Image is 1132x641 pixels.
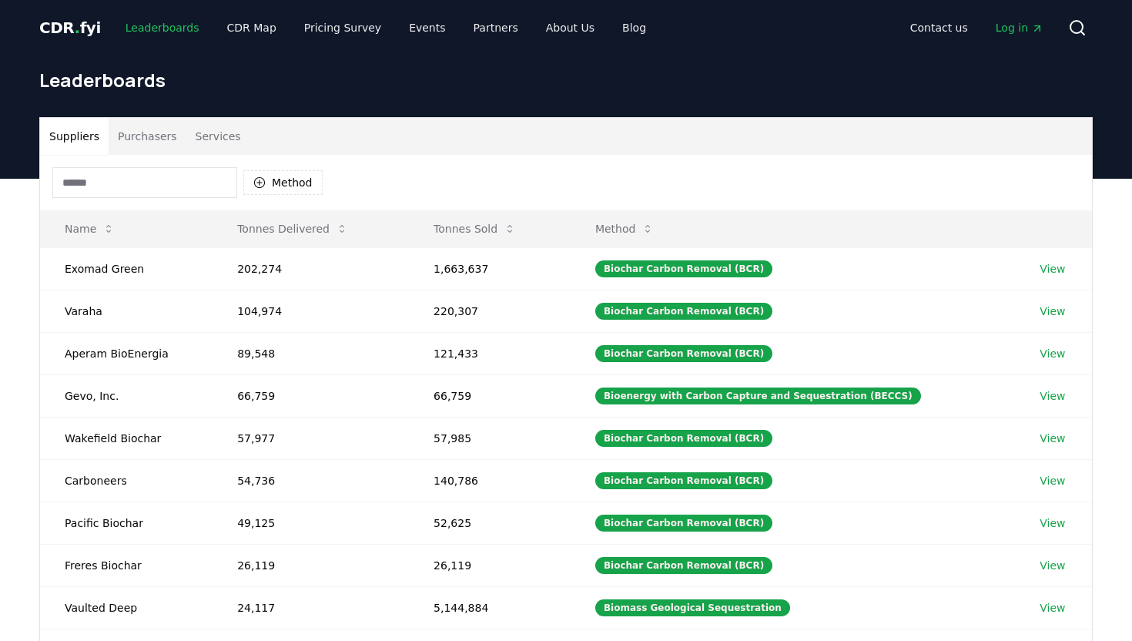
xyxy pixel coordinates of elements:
[1040,600,1065,616] a: View
[983,14,1056,42] a: Log in
[213,290,409,332] td: 104,974
[40,544,213,586] td: Freres Biochar
[243,170,323,195] button: Method
[113,14,212,42] a: Leaderboards
[40,247,213,290] td: Exomad Green
[109,118,186,155] button: Purchasers
[75,18,80,37] span: .
[583,213,667,244] button: Method
[40,118,109,155] button: Suppliers
[40,502,213,544] td: Pacific Biochar
[213,374,409,417] td: 66,759
[397,14,457,42] a: Events
[595,515,772,532] div: Biochar Carbon Removal (BCR)
[213,544,409,586] td: 26,119
[610,14,658,42] a: Blog
[52,213,127,244] button: Name
[39,17,101,39] a: CDR.fyi
[409,247,571,290] td: 1,663,637
[461,14,531,42] a: Partners
[409,290,571,332] td: 220,307
[1040,304,1065,319] a: View
[292,14,394,42] a: Pricing Survey
[421,213,528,244] button: Tonnes Sold
[595,599,790,616] div: Biomass Geological Sequestration
[40,586,213,629] td: Vaulted Deep
[40,417,213,459] td: Wakefield Biochar
[40,459,213,502] td: Carboneers
[213,247,409,290] td: 202,274
[213,586,409,629] td: 24,117
[213,417,409,459] td: 57,977
[898,14,980,42] a: Contact us
[40,332,213,374] td: Aperam BioEnergia
[1040,431,1065,446] a: View
[1040,473,1065,488] a: View
[1040,388,1065,404] a: View
[534,14,607,42] a: About Us
[40,374,213,417] td: Gevo, Inc.
[215,14,289,42] a: CDR Map
[409,502,571,544] td: 52,625
[996,20,1043,35] span: Log in
[409,459,571,502] td: 140,786
[409,586,571,629] td: 5,144,884
[898,14,1056,42] nav: Main
[595,260,772,277] div: Biochar Carbon Removal (BCR)
[1040,515,1065,531] a: View
[595,472,772,489] div: Biochar Carbon Removal (BCR)
[213,332,409,374] td: 89,548
[595,430,772,447] div: Biochar Carbon Removal (BCR)
[595,345,772,362] div: Biochar Carbon Removal (BCR)
[409,374,571,417] td: 66,759
[39,68,1093,92] h1: Leaderboards
[409,417,571,459] td: 57,985
[186,118,250,155] button: Services
[595,388,921,404] div: Bioenergy with Carbon Capture and Sequestration (BECCS)
[225,213,360,244] button: Tonnes Delivered
[39,18,101,37] span: CDR fyi
[409,544,571,586] td: 26,119
[595,303,772,320] div: Biochar Carbon Removal (BCR)
[1040,346,1065,361] a: View
[595,557,772,574] div: Biochar Carbon Removal (BCR)
[1040,558,1065,573] a: View
[1040,261,1065,277] a: View
[409,332,571,374] td: 121,433
[113,14,658,42] nav: Main
[40,290,213,332] td: Varaha
[213,459,409,502] td: 54,736
[213,502,409,544] td: 49,125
